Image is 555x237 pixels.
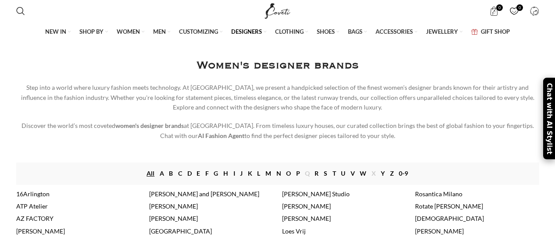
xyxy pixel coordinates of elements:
a: 0 [505,2,523,20]
h1: Women's designer brands [197,57,359,74]
a: AZ FACTORY [16,215,54,222]
a: BAGS [348,23,367,41]
span: 0 [496,4,503,11]
a: W [360,169,366,178]
a: JEWELLERY [426,23,462,41]
span: BAGS [348,28,362,35]
a: Rotate [PERSON_NAME] [415,202,483,210]
a: U [341,169,345,178]
span: MEN [153,28,166,35]
a: ATP Atelier [16,202,48,210]
a: [PERSON_NAME] [149,215,198,222]
a: [PERSON_NAME] [149,202,198,210]
a: J [240,169,243,178]
a: F [205,169,209,178]
a: Search [12,2,29,20]
span: X [372,169,376,178]
span: GIFT SHOP [481,28,510,35]
a: O [286,169,291,178]
a: P [296,169,300,178]
a: GIFT SHOP [471,23,510,41]
a: D [187,169,192,178]
a: G [214,169,218,178]
strong: AI Fashion Agent [198,132,244,139]
a: 16Arlington [16,190,50,198]
span: ACCESSORIES [376,28,413,35]
a: B [169,169,173,178]
a: MEN [153,23,170,41]
a: R [315,169,319,178]
a: 0 [485,2,503,20]
a: I [233,169,235,178]
a: Z [390,169,394,178]
a: V [351,169,355,178]
a: [PERSON_NAME] [16,227,65,235]
a: SHOES [317,23,339,41]
a: [GEOGRAPHIC_DATA] [149,227,212,235]
a: [PERSON_NAME] [415,227,464,235]
a: WOMEN [117,23,144,41]
a: L [257,169,260,178]
span: DESIGNERS [231,28,262,35]
img: GiftBag [471,29,478,35]
span: CUSTOMIZING [179,28,218,35]
p: Discover the world’s most coveted at [GEOGRAPHIC_DATA]. From timeless luxury houses, our curated ... [16,121,539,141]
a: ACCESSORIES [376,23,417,41]
span: JEWELLERY [426,28,458,35]
a: Site logo [263,7,292,14]
a: SHOP BY [79,23,108,41]
a: K [248,169,252,178]
a: Rosantica Milano [415,190,462,198]
span: 0 [516,4,523,11]
span: CLOTHING [275,28,304,35]
a: H [223,169,228,178]
a: Loes Vrij [282,227,306,235]
span: NEW IN [45,28,66,35]
a: [PERSON_NAME] [282,202,331,210]
a: 0-9 [399,169,408,178]
a: CLOTHING [275,23,308,41]
a: DESIGNERS [231,23,266,41]
a: C [178,169,182,178]
a: [DEMOGRAPHIC_DATA] [415,215,484,222]
span: SHOES [317,28,335,35]
div: Main navigation [12,23,544,41]
p: Step into a world where luxury fashion meets technology. At [GEOGRAPHIC_DATA], we present a handp... [16,83,539,112]
span: WOMEN [117,28,140,35]
a: M [265,169,271,178]
a: NEW IN [45,23,71,41]
a: CUSTOMIZING [179,23,222,41]
div: My Wishlist [505,2,523,20]
a: [PERSON_NAME] Studio [282,190,350,198]
a: T [333,169,336,178]
a: [PERSON_NAME] and [PERSON_NAME] [149,190,259,198]
strong: women's designer brands [115,122,184,129]
a: E [197,169,200,178]
a: Y [381,169,385,178]
a: All [147,169,154,178]
a: S [324,169,327,178]
span: Q [305,169,310,178]
a: N [276,169,281,178]
span: SHOP BY [79,28,104,35]
a: [PERSON_NAME] [282,215,331,222]
a: A [160,169,164,178]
